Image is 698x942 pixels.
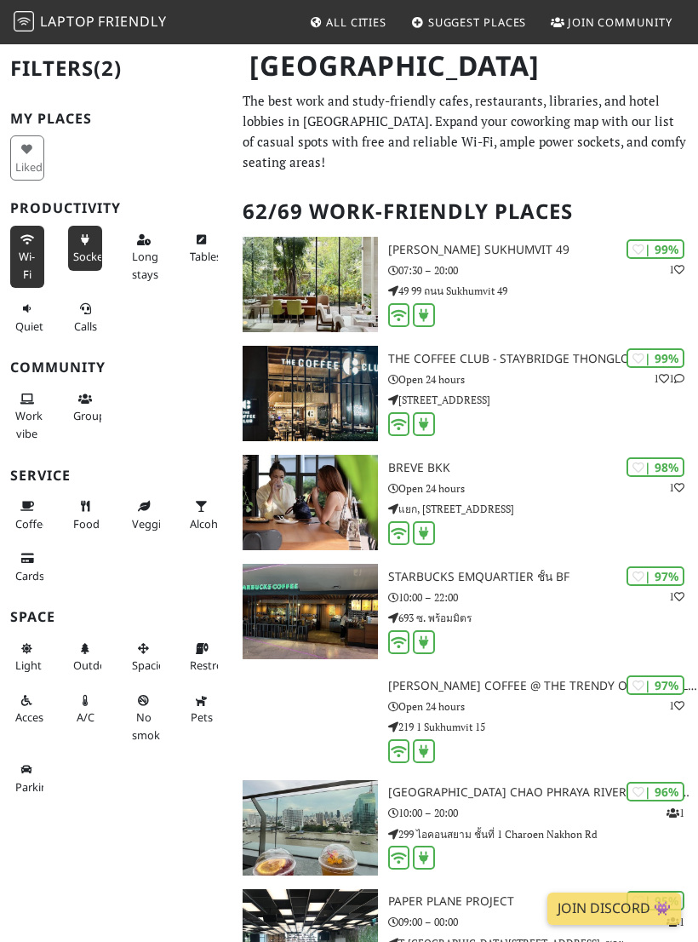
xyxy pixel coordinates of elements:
a: Kay’s Sukhumvit 49 | 99% 1 [PERSON_NAME] Sukhumvit 49 07:30 – 20:00 49 99 ถนน Sukhumvit 49 [232,237,698,332]
p: Open 24 hours [388,480,698,497]
span: Spacious [132,658,177,673]
h3: My Places [10,111,222,127]
p: 09:00 – 00:00 [388,914,698,930]
span: Join Community [568,14,672,30]
button: Pets [185,686,219,732]
button: Sockets [68,226,102,271]
h3: THE COFFEE CLUB - Staybridge Thonglor [388,352,698,366]
span: All Cities [326,14,386,30]
a: THE COFFEE CLUB - Staybridge Thonglor | 99% 11 THE COFFEE CLUB - Staybridge Thonglor Open 24 hour... [232,346,698,441]
p: 49 99 ถนน Sukhumvit 49 [388,283,698,299]
span: Accessible [15,709,66,725]
a: LaptopFriendly LaptopFriendly [14,8,167,37]
span: Outdoor area [73,658,117,673]
button: Veggie [127,492,161,537]
p: 1 [669,480,684,496]
h3: Starbucks EmQuartier ชั้น BF [388,570,698,584]
span: Restroom [190,658,240,673]
p: 219 1 Sukhumvit 15 [388,719,698,735]
div: | 99% [626,239,684,259]
p: 1 [669,589,684,605]
a: Starbucks EmQuartier ชั้น BF | 97% 1 Starbucks EmQuartier ชั้น BF 10:00 – 22:00 693 ซ. พร้อมมิตร [232,564,698,659]
p: 299 ไอคอนสยาม ชั้นที่ 1 Charoen Nakhon Rd [388,826,698,842]
p: Open 24 hours [388,371,698,388]
a: Suggest Places [404,7,534,37]
p: [STREET_ADDRESS] [388,392,698,408]
div: | 95% [626,891,684,910]
div: | 97% [626,566,684,586]
p: 10:00 – 22:00 [388,589,698,606]
h3: [GEOGRAPHIC_DATA] Chao Phraya Riverfront ICONSIAM [388,785,698,800]
button: Alcohol [185,492,219,537]
span: (2) [94,54,122,82]
p: The best work and study-friendly cafes, restaurants, libraries, and hotel lobbies in [GEOGRAPHIC_... [243,90,688,172]
a: Starbucks Reserve Chao Phraya Riverfront ICONSIAM | 96% 1 [GEOGRAPHIC_DATA] Chao Phraya Riverfron... [232,780,698,876]
p: 1 1 [654,370,684,387]
img: Breve BKK [243,455,377,550]
div: | 98% [626,457,684,477]
span: Long stays [132,249,158,281]
button: Long stays [127,226,161,288]
img: LaptopFriendly [14,11,34,32]
h3: Service [10,468,222,484]
h3: Productivity [10,200,222,216]
span: Friendly [98,12,166,31]
div: | 96% [626,782,684,801]
button: Coffee [10,492,44,537]
p: 1 [667,805,684,821]
button: No smoke [127,686,161,749]
a: Join Community [544,7,679,37]
button: Tables [185,226,219,271]
h3: Breve BKK [388,461,698,475]
img: Starbucks EmQuartier ชั้น BF [243,564,377,659]
span: Work-friendly tables [190,249,221,264]
span: Alcohol [190,516,227,531]
button: Groups [68,385,102,430]
span: Parking [15,779,54,795]
span: Food [73,516,100,531]
button: Parking [10,755,44,801]
button: Light [10,635,44,680]
h3: Community [10,359,222,376]
span: Group tables [73,408,111,423]
span: Air conditioned [77,709,94,725]
span: Veggie [132,516,167,531]
button: Food [68,492,102,537]
button: Wi-Fi [10,226,44,288]
p: 07:30 – 20:00 [388,262,698,279]
button: Accessible [10,686,44,732]
span: Pet friendly [191,709,213,725]
p: 693 ซ. พร้อมมิตร [388,610,698,626]
h2: 62/69 Work-Friendly Places [243,186,688,238]
span: Laptop [40,12,95,31]
img: Kay’s Sukhumvit 49 [243,237,377,332]
button: Calls [68,295,102,340]
p: 1 [669,698,684,714]
span: Stable Wi-Fi [19,249,35,281]
button: Work vibe [10,385,44,447]
p: 10:00 – 20:00 [388,805,698,821]
span: Coffee [15,516,49,531]
span: Natural light [15,658,42,673]
span: Quiet [15,319,43,334]
div: | 99% [626,348,684,368]
p: 1 [669,261,684,278]
span: Credit cards [15,568,44,583]
span: Power sockets [73,249,112,264]
div: | 97% [626,675,684,695]
span: Smoke free [132,709,166,742]
h3: Space [10,609,222,625]
p: แยก, [STREET_ADDRESS] [388,501,698,517]
h3: Paper Plane Project [388,894,698,909]
h3: [PERSON_NAME] Coffee @ The Trendy Office Building [388,679,698,693]
h1: [GEOGRAPHIC_DATA] [236,43,688,89]
button: Cards [10,544,44,589]
h3: [PERSON_NAME] Sukhumvit 49 [388,243,698,257]
span: People working [15,408,43,440]
button: Quiet [10,295,44,340]
button: Restroom [185,635,219,680]
button: Spacious [127,635,161,680]
button: Outdoor [68,635,102,680]
a: Join Discord 👾 [547,893,681,925]
p: Open 24 hours [388,698,698,715]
